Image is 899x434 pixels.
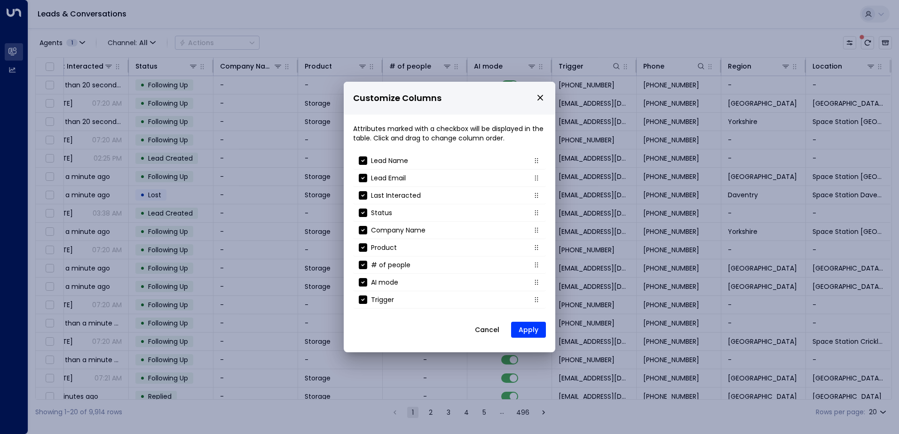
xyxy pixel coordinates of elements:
[353,92,442,105] span: Customize Columns
[371,295,394,304] p: Trigger
[371,208,392,217] p: Status
[371,191,421,200] p: Last Interacted
[511,322,546,338] button: Apply
[353,124,546,143] p: Attributes marked with a checkbox will be displayed in the table. Click and drag to change column...
[467,321,507,338] button: Cancel
[371,243,397,252] p: Product
[371,173,406,183] p: Lead Email
[371,278,398,287] p: AI mode
[536,93,544,102] button: close
[371,225,426,235] p: Company Name
[371,260,410,270] p: # of people
[371,156,408,165] p: Lead Name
